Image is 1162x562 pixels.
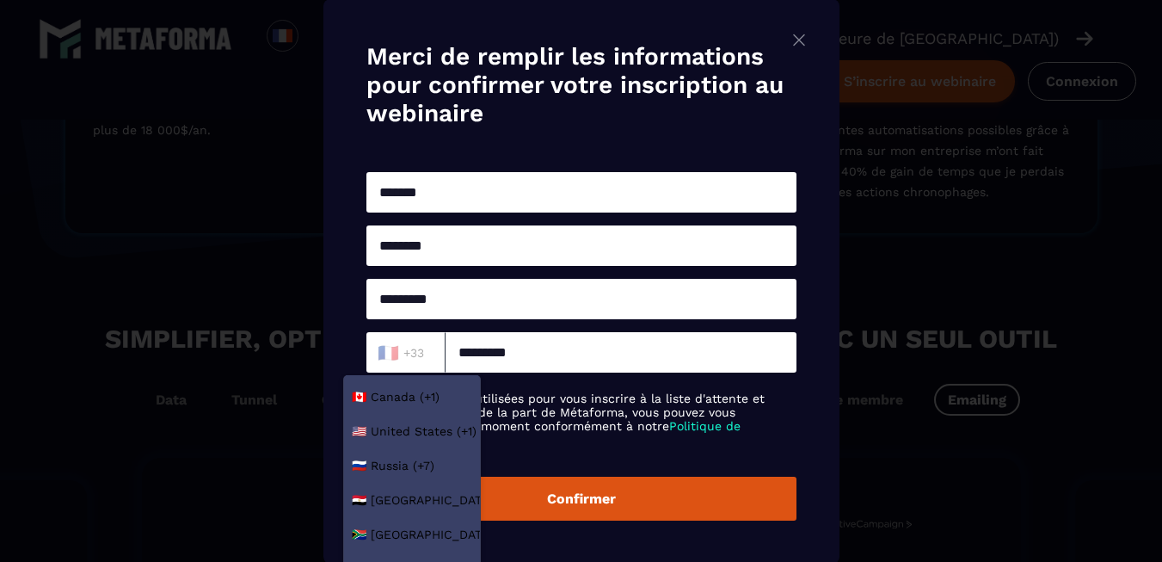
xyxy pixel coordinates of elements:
[377,341,398,365] span: 🇫🇷
[366,332,446,373] div: Search for option
[352,491,366,509] span: 🇪🇬
[371,457,434,474] span: Russia (+7)
[366,477,796,521] button: Confirmer
[371,526,526,543] span: [GEOGRAPHIC_DATA] (+27)
[352,388,366,405] span: 🇨🇦
[371,423,476,440] span: United States (+1)
[371,388,440,405] span: Canada (+1)
[366,42,796,127] h4: Merci de remplir les informations pour confirmer votre inscription au webinaire
[371,491,526,509] span: [GEOGRAPHIC_DATA] (+20)
[352,526,366,543] span: 🇿🇦
[377,341,423,365] span: +33
[366,419,741,447] a: Politique de confidentialité
[789,29,809,51] img: close
[352,423,366,440] span: 🇺🇸
[352,457,366,474] span: 🇷🇺
[366,392,796,447] label: Vos données sont utilisées pour vous inscrire à la liste d'attente et recevoir des mails de la pa...
[373,343,430,364] input: Search for option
